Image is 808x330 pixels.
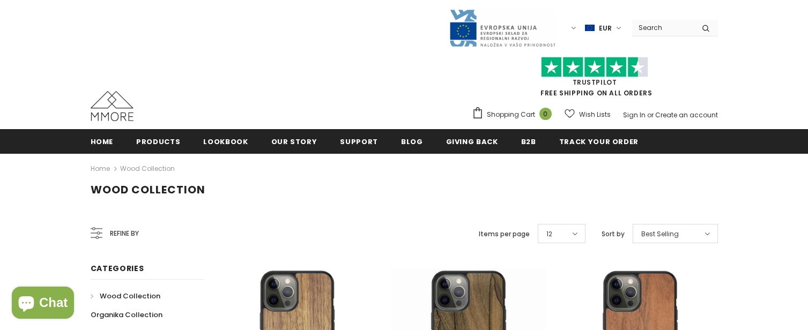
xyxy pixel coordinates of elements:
span: 0 [539,108,552,120]
img: Javni Razpis [449,9,556,48]
a: Products [136,129,180,153]
span: Blog [401,137,423,147]
span: Home [91,137,114,147]
a: support [340,129,378,153]
span: or [647,110,654,119]
a: Wood Collection [120,164,175,173]
span: Wood Collection [91,182,205,197]
a: Lookbook [203,129,248,153]
img: MMORE Cases [91,91,134,121]
inbox-online-store-chat: Shopify online store chat [9,287,77,321]
a: B2B [521,129,536,153]
span: Organika Collection [91,310,162,320]
a: Blog [401,129,423,153]
span: Products [136,137,180,147]
a: Our Story [271,129,317,153]
a: Create an account [655,110,718,119]
span: EUR [599,23,612,34]
span: Categories [91,263,144,274]
span: Our Story [271,137,317,147]
label: Items per page [479,229,530,239]
a: Home [91,129,114,153]
a: Wood Collection [91,287,160,305]
a: Shopping Cart 0 [472,107,557,123]
span: 12 [546,229,552,239]
a: Wish Lists [565,105,611,124]
span: Best Selling [641,229,679,239]
span: B2B [521,137,536,147]
span: Giving back [446,137,498,147]
a: Giving back [446,129,498,153]
span: Track your order [559,137,639,147]
input: Search Site [632,20,694,35]
span: Shopping Cart [487,109,535,120]
a: Track your order [559,129,639,153]
span: FREE SHIPPING ON ALL ORDERS [472,62,718,97]
label: Sort by [602,229,625,239]
a: Sign In [623,110,646,119]
a: Trustpilot [573,78,617,87]
span: Lookbook [203,137,248,147]
span: Wish Lists [579,109,611,120]
span: Wood Collection [100,291,160,301]
a: Organika Collection [91,305,162,324]
span: support [340,137,378,147]
span: Refine by [110,228,139,239]
a: Home [91,162,110,175]
a: Javni Razpis [449,23,556,32]
img: Trust Pilot Stars [541,57,648,78]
